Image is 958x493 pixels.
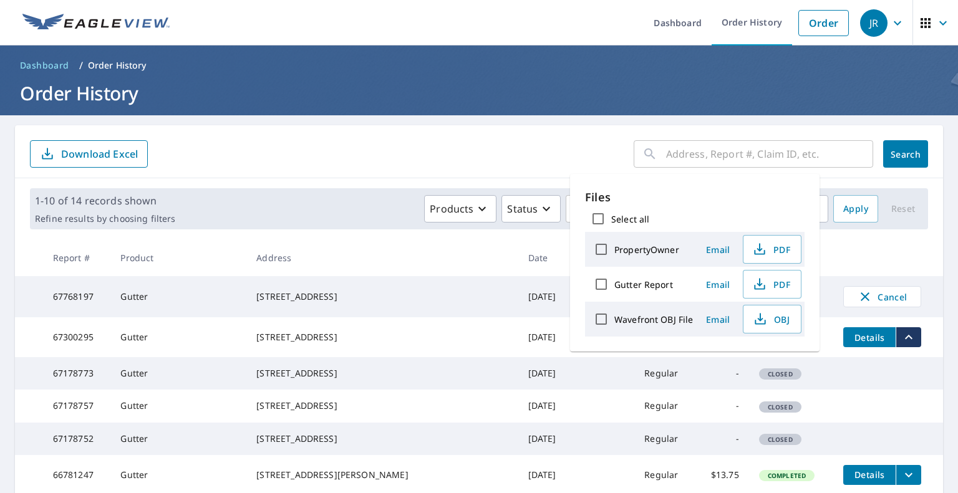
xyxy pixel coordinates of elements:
[30,140,148,168] button: Download Excel
[79,58,83,73] li: /
[43,276,111,317] td: 67768197
[634,390,695,422] td: Regular
[843,286,921,307] button: Cancel
[695,390,749,422] td: -
[614,314,693,325] label: Wavefront OBJ File
[518,390,572,422] td: [DATE]
[518,423,572,455] td: [DATE]
[695,357,749,390] td: -
[35,213,175,224] p: Refine results by choosing filters
[88,59,147,72] p: Order History
[430,201,473,216] p: Products
[585,189,805,206] p: Files
[22,14,170,32] img: EV Logo
[246,239,518,276] th: Address
[703,279,733,290] span: Email
[256,367,508,380] div: [STREET_ADDRESS]
[760,471,813,480] span: Completed
[110,317,246,357] td: Gutter
[893,148,918,160] span: Search
[751,242,791,257] span: PDF
[35,193,175,208] p: 1-10 of 14 records shown
[751,277,791,292] span: PDF
[110,239,246,276] th: Product
[43,317,111,357] td: 67300295
[43,357,111,390] td: 67178773
[860,9,888,37] div: JR
[833,195,878,223] button: Apply
[518,276,572,317] td: [DATE]
[883,140,928,168] button: Search
[256,290,508,303] div: [STREET_ADDRESS]
[61,147,138,161] p: Download Excel
[501,195,561,223] button: Status
[896,327,921,347] button: filesDropdownBtn-67300295
[843,327,896,347] button: detailsBtn-67300295
[703,314,733,325] span: Email
[507,201,538,216] p: Status
[256,469,508,481] div: [STREET_ADDRESS][PERSON_NAME]
[518,357,572,390] td: [DATE]
[634,357,695,390] td: Regular
[256,433,508,445] div: [STREET_ADDRESS]
[851,469,888,481] span: Details
[851,332,888,343] span: Details
[743,235,801,264] button: PDF
[856,289,908,304] span: Cancel
[256,331,508,343] div: [STREET_ADDRESS]
[15,55,943,75] nav: breadcrumb
[424,195,496,223] button: Products
[110,276,246,317] td: Gutter
[15,80,943,106] h1: Order History
[634,423,695,455] td: Regular
[518,239,572,276] th: Date
[666,136,873,171] input: Address, Report #, Claim ID, etc.
[518,317,572,357] td: [DATE]
[110,357,246,390] td: Gutter
[614,244,679,256] label: PropertyOwner
[743,305,801,333] button: OBJ
[695,423,749,455] td: -
[698,275,738,294] button: Email
[698,310,738,329] button: Email
[843,201,868,217] span: Apply
[110,423,246,455] td: Gutter
[798,10,849,36] a: Order
[43,239,111,276] th: Report #
[15,55,74,75] a: Dashboard
[611,213,649,225] label: Select all
[698,240,738,259] button: Email
[760,403,800,411] span: Closed
[703,244,733,256] span: Email
[20,59,69,72] span: Dashboard
[43,390,111,422] td: 67178757
[751,312,791,327] span: OBJ
[760,435,800,444] span: Closed
[843,465,896,485] button: detailsBtn-66781247
[256,400,508,412] div: [STREET_ADDRESS]
[614,279,673,290] label: Gutter Report
[110,390,246,422] td: Gutter
[743,270,801,299] button: PDF
[43,423,111,455] td: 67178752
[896,465,921,485] button: filesDropdownBtn-66781247
[760,370,800,378] span: Closed
[566,195,636,223] button: Orgs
